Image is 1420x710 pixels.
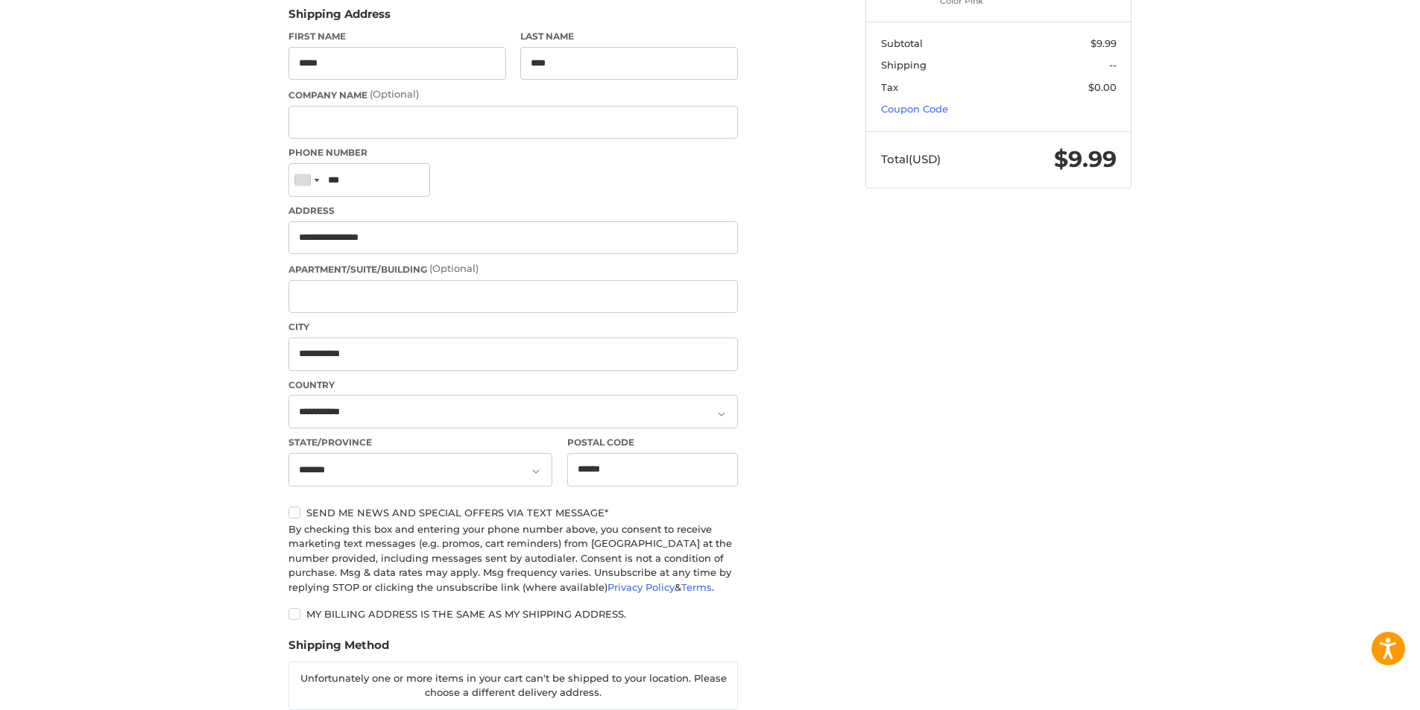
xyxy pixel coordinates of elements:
[681,581,712,593] a: Terms
[608,581,675,593] a: Privacy Policy
[520,30,738,43] label: Last Name
[288,320,738,334] label: City
[288,146,738,159] label: Phone Number
[881,37,923,49] span: Subtotal
[370,88,419,100] small: (Optional)
[881,152,941,166] span: Total (USD)
[288,522,738,595] div: By checking this box and entering your phone number above, you consent to receive marketing text ...
[288,87,738,102] label: Company Name
[881,103,948,115] a: Coupon Code
[288,507,738,519] label: Send me news and special offers via text message*
[1088,81,1117,93] span: $0.00
[1091,37,1117,49] span: $9.99
[288,30,506,43] label: First Name
[429,262,479,274] small: (Optional)
[288,378,738,392] label: Country
[881,59,927,71] span: Shipping
[288,6,391,30] legend: Shipping Address
[1109,59,1117,71] span: --
[1054,145,1117,173] span: $9.99
[288,608,738,620] label: My billing address is the same as my shipping address.
[288,436,552,449] label: State/Province
[288,204,738,218] label: Address
[567,436,739,449] label: Postal Code
[881,81,898,93] span: Tax
[288,262,738,276] label: Apartment/Suite/Building
[289,664,737,708] p: Unfortunately one or more items in your cart can't be shipped to your location. Please choose a d...
[288,637,389,661] legend: Shipping Method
